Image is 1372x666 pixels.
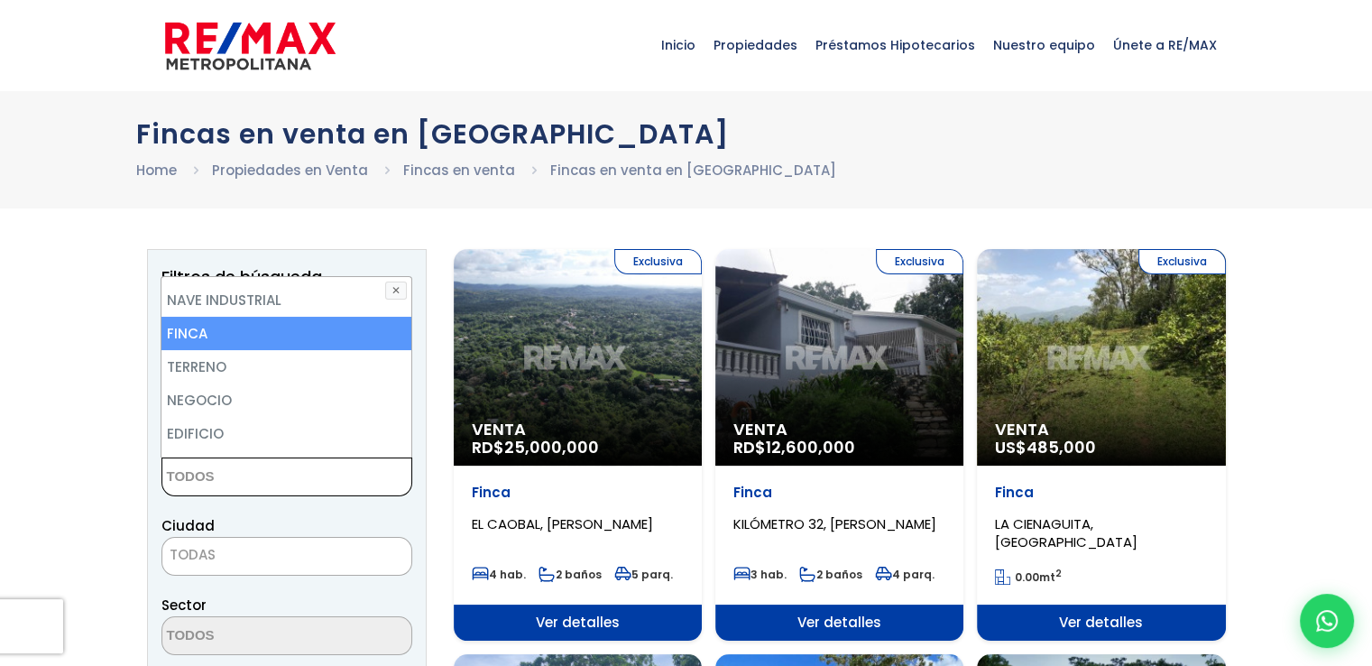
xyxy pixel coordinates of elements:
span: Exclusiva [614,249,702,274]
span: Únete a RE/MAX [1104,18,1226,72]
li: NEGOCIO [161,384,410,417]
span: 12,600,000 [766,436,855,458]
span: 485,000 [1027,436,1096,458]
li: Fincas en venta en [GEOGRAPHIC_DATA] [550,159,836,181]
textarea: Search [162,617,337,656]
a: Exclusiva Venta RD$25,000,000 Finca EL CAOBAL, [PERSON_NAME] 4 hab. 2 baños 5 parq. Ver detalles [454,249,702,641]
span: Préstamos Hipotecarios [806,18,984,72]
span: Ciudad [161,516,215,535]
span: Exclusiva [876,249,963,274]
p: Finca [472,484,684,502]
a: Exclusiva Venta RD$12,600,000 Finca KILÓMETRO 32, [PERSON_NAME] 3 hab. 2 baños 4 parq. Ver detalles [715,249,963,641]
a: Exclusiva Venta US$485,000 Finca LA CIENAGUITA, [GEOGRAPHIC_DATA] 0.00mt2 Ver detalles [977,249,1225,641]
span: 2 baños [799,567,862,582]
li: TURíSTICO [161,450,410,484]
span: 4 hab. [472,567,526,582]
span: TODAS [170,545,216,564]
span: Exclusiva [1138,249,1226,274]
span: KILÓMETRO 32, [PERSON_NAME] [733,514,936,533]
span: Ver detalles [454,605,702,641]
span: Venta [733,421,945,439]
span: 25,000,000 [504,436,599,458]
span: RD$ [733,436,855,458]
span: Inicio [652,18,704,72]
a: Fincas en venta [403,161,515,180]
span: Venta [472,421,684,439]
span: Ver detalles [715,605,963,641]
span: 5 parq. [614,567,673,582]
a: Propiedades en Venta [212,161,368,180]
span: EL CAOBAL, [PERSON_NAME] [472,514,653,533]
span: TODAS [161,537,412,576]
span: LA CIENAGUITA, [GEOGRAPHIC_DATA] [995,514,1137,551]
span: RD$ [472,436,599,458]
p: Finca [995,484,1207,502]
li: TERRENO [161,350,410,384]
span: TODAS [162,542,411,568]
button: ✕ [385,282,407,300]
span: Propiedades [704,18,806,72]
span: Nuestro equipo [984,18,1104,72]
a: Home [136,161,177,180]
span: mt [995,569,1062,585]
span: Ver detalles [977,605,1225,641]
li: FINCA [161,317,410,350]
img: remax-metropolitana-logo [165,19,336,73]
span: Sector [161,596,207,615]
h2: Filtros de búsqueda [161,268,412,286]
h1: Fincas en venta en [GEOGRAPHIC_DATA] [136,118,1237,150]
span: 2 baños [539,567,602,582]
li: NAVE INDUSTRIAL [161,283,410,317]
sup: 2 [1055,567,1062,580]
span: 3 hab. [733,567,787,582]
span: Venta [995,421,1207,439]
p: Finca [733,484,945,502]
span: US$ [995,436,1096,458]
span: 0.00 [1015,569,1039,585]
textarea: Search [162,458,337,497]
li: EDIFICIO [161,417,410,450]
span: 4 parq. [875,567,935,582]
